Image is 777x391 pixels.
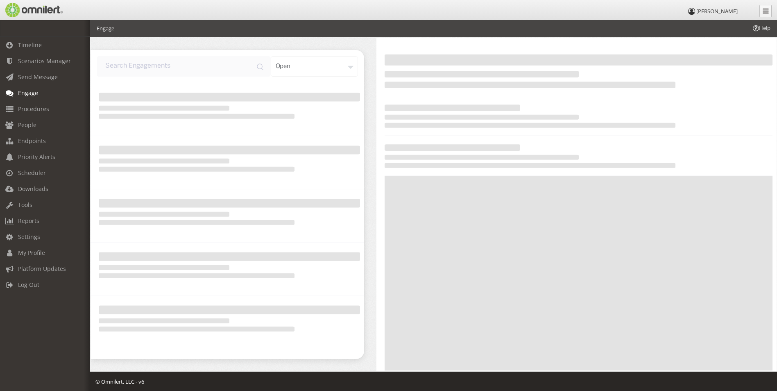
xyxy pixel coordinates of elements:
span: Downloads [18,185,48,193]
input: input [97,56,271,77]
span: Scenarios Manager [18,57,71,65]
span: Help [752,24,770,32]
span: Endpoints [18,137,46,145]
span: Scheduler [18,169,46,177]
span: Engage [18,89,38,97]
span: © Omnilert, LLC - v6 [95,378,144,385]
span: [PERSON_NAME] [696,7,738,15]
span: People [18,121,36,129]
div: open [271,56,358,77]
span: Procedures [18,105,49,113]
span: Tools [18,201,32,209]
span: Reports [18,217,39,225]
img: Omnilert [4,3,63,17]
span: Priority Alerts [18,153,55,161]
span: Timeline [18,41,42,49]
span: Platform Updates [18,265,66,273]
span: Settings [18,233,40,241]
span: Send Message [18,73,58,81]
li: Engage [97,25,114,32]
a: Collapse Menu [759,5,772,17]
span: My Profile [18,249,45,257]
span: Log Out [18,281,39,289]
